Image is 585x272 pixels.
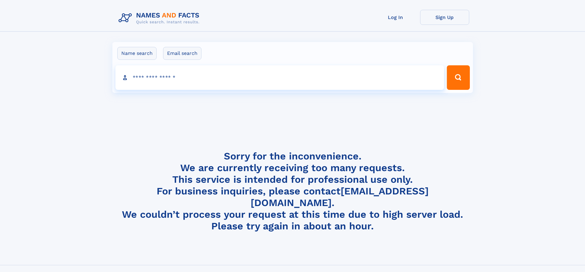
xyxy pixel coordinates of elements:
[117,47,157,60] label: Name search
[115,65,444,90] input: search input
[251,185,429,209] a: [EMAIL_ADDRESS][DOMAIN_NAME]
[447,65,470,90] button: Search Button
[420,10,469,25] a: Sign Up
[371,10,420,25] a: Log In
[163,47,201,60] label: Email search
[116,10,205,26] img: Logo Names and Facts
[116,150,469,232] h4: Sorry for the inconvenience. We are currently receiving too many requests. This service is intend...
